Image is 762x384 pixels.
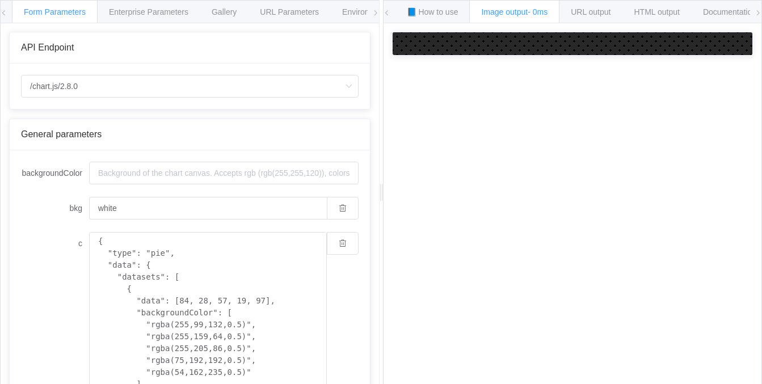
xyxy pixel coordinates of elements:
[571,7,611,16] span: URL output
[481,7,548,16] span: Image output
[89,162,359,184] input: Background of the chart canvas. Accepts rgb (rgb(255,255,120)), colors (red), and url-encoded hex...
[21,162,89,184] label: backgroundColor
[21,197,89,220] label: bkg
[109,7,188,16] span: Enterprise Parameters
[342,7,391,16] span: Environments
[703,7,756,16] span: Documentation
[21,232,89,255] label: c
[21,75,359,98] input: Select
[407,7,458,16] span: 📘 How to use
[89,197,327,220] input: Background of the chart canvas. Accepts rgb (rgb(255,255,120)), colors (red), and url-encoded hex...
[528,7,548,16] span: - 0ms
[21,43,74,52] span: API Endpoint
[24,7,86,16] span: Form Parameters
[21,129,102,139] span: General parameters
[260,7,319,16] span: URL Parameters
[634,7,679,16] span: HTML output
[212,7,237,16] span: Gallery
